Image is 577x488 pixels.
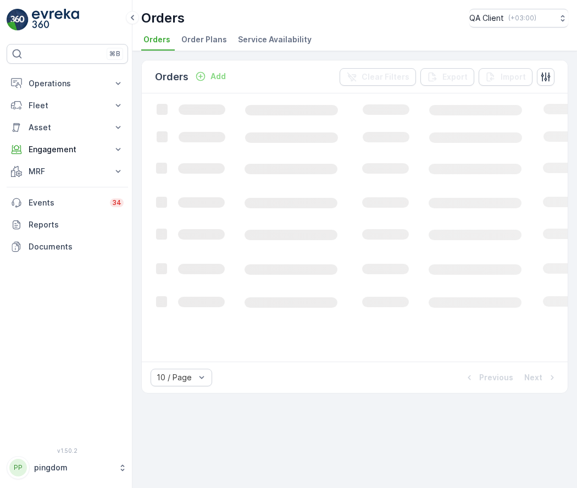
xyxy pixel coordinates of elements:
[32,9,79,31] img: logo_light-DOdMpM7g.png
[463,371,514,384] button: Previous
[469,9,568,27] button: QA Client(+03:00)
[29,219,124,230] p: Reports
[141,9,185,27] p: Orders
[469,13,504,24] p: QA Client
[29,144,106,155] p: Engagement
[523,371,559,384] button: Next
[109,49,120,58] p: ⌘B
[7,236,128,258] a: Documents
[143,34,170,45] span: Orders
[442,71,468,82] p: Export
[7,9,29,31] img: logo
[29,78,106,89] p: Operations
[524,372,542,383] p: Next
[7,160,128,182] button: MRF
[7,138,128,160] button: Engagement
[7,456,128,479] button: PPpingdom
[7,447,128,454] span: v 1.50.2
[7,95,128,117] button: Fleet
[238,34,312,45] span: Service Availability
[7,192,128,214] a: Events34
[112,198,121,207] p: 34
[29,241,124,252] p: Documents
[155,69,188,85] p: Orders
[340,68,416,86] button: Clear Filters
[7,117,128,138] button: Asset
[29,197,103,208] p: Events
[29,166,106,177] p: MRF
[501,71,526,82] p: Import
[479,372,513,383] p: Previous
[362,71,409,82] p: Clear Filters
[181,34,227,45] span: Order Plans
[29,122,106,133] p: Asset
[420,68,474,86] button: Export
[210,71,226,82] p: Add
[479,68,532,86] button: Import
[7,214,128,236] a: Reports
[7,73,128,95] button: Operations
[508,14,536,23] p: ( +03:00 )
[29,100,106,111] p: Fleet
[191,70,230,83] button: Add
[9,459,27,476] div: PP
[34,462,113,473] p: pingdom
